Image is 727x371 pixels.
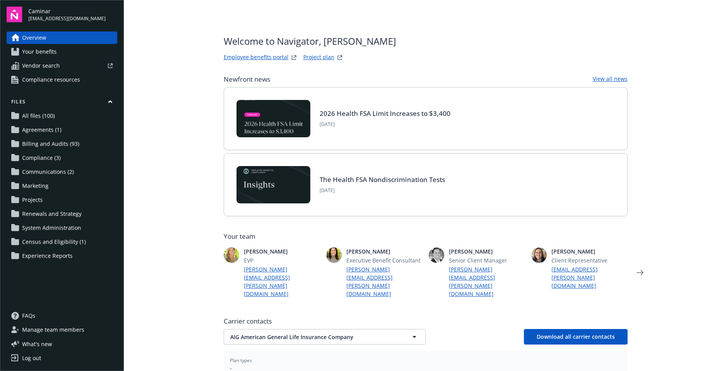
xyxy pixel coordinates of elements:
a: Experience Reports [7,250,117,262]
img: photo [531,247,547,263]
span: [PERSON_NAME] [551,247,628,255]
span: Renewals and Strategy [22,208,82,220]
span: What ' s new [22,340,52,348]
a: Project plan [303,53,334,62]
span: Caminar [28,7,106,15]
a: Renewals and Strategy [7,208,117,220]
img: photo [326,247,342,263]
span: Senior Client Manager [449,256,525,264]
span: [DATE] [320,121,450,128]
span: Projects [22,194,43,206]
a: Compliance (3) [7,152,117,164]
span: Experience Reports [22,250,73,262]
span: Welcome to Navigator , [PERSON_NAME] [224,34,396,48]
a: Overview [7,31,117,44]
a: Billing and Audits (93) [7,138,117,150]
a: The Health FSA Nondiscrimination Tests [320,175,445,184]
a: All files (100) [7,110,117,122]
img: Card Image - EB Compliance Insights.png [237,166,310,203]
button: Caminar[EMAIL_ADDRESS][DOMAIN_NAME] [28,7,117,22]
a: Vendor search [7,59,117,72]
img: BLOG-Card Image - Compliance - 2026 Health FSA Limit Increases to $3,400.jpg [237,100,310,137]
a: FAQs [7,310,117,322]
img: photo [224,247,239,263]
span: Census and Eligibility (1) [22,236,86,248]
span: Overview [22,31,46,44]
a: [PERSON_NAME][EMAIL_ADDRESS][PERSON_NAME][DOMAIN_NAME] [346,265,423,298]
a: [EMAIL_ADDRESS][PERSON_NAME][DOMAIN_NAME] [551,265,628,290]
span: All files (100) [22,110,55,122]
span: Agreements (1) [22,124,61,136]
a: Communications (2) [7,166,117,178]
a: Manage team members [7,324,117,336]
span: Your team [224,232,628,241]
span: [PERSON_NAME] [346,247,423,255]
span: Download all carrier contacts [537,333,615,340]
span: Marketing [22,180,49,192]
span: Newfront news [224,75,270,84]
span: AIG American General Life Insurance Company [230,333,392,341]
span: FAQs [22,310,35,322]
button: Files [7,98,117,108]
a: [PERSON_NAME][EMAIL_ADDRESS][PERSON_NAME][DOMAIN_NAME] [244,265,320,298]
span: [PERSON_NAME] [244,247,320,255]
span: Client Representative [551,256,628,264]
span: Vendor search [22,59,60,72]
span: Plan types [230,357,621,364]
span: Carrier contacts [224,317,628,326]
span: Your benefits [22,45,57,58]
a: System Administration [7,222,117,234]
span: System Administration [22,222,81,234]
button: AIG American General Life Insurance Company [224,329,426,345]
a: Projects [7,194,117,206]
span: Compliance resources [22,73,80,86]
span: Executive Benefit Consultant [346,256,423,264]
a: projectPlanWebsite [335,53,344,62]
div: Log out [22,352,41,364]
a: [PERSON_NAME][EMAIL_ADDRESS][PERSON_NAME][DOMAIN_NAME] [449,265,525,298]
a: Compliance resources [7,73,117,86]
a: Employee benefits portal [224,53,289,62]
a: 2026 Health FSA Limit Increases to $3,400 [320,109,450,118]
span: Billing and Audits (93) [22,138,79,150]
a: Marketing [7,180,117,192]
a: Census and Eligibility (1) [7,236,117,248]
a: Agreements (1) [7,124,117,136]
a: Your benefits [7,45,117,58]
img: photo [429,247,444,263]
span: Compliance (3) [22,152,61,164]
span: EVP [244,256,320,264]
a: striveWebsite [289,53,299,62]
button: What's new [7,340,64,348]
span: Manage team members [22,324,84,336]
span: [EMAIL_ADDRESS][DOMAIN_NAME] [28,15,106,22]
a: Next [634,266,646,279]
span: [DATE] [320,187,445,194]
span: [PERSON_NAME] [449,247,525,255]
span: Communications (2) [22,166,74,178]
button: Download all carrier contacts [524,329,628,345]
a: View all news [593,75,628,84]
img: navigator-logo.svg [7,7,22,22]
